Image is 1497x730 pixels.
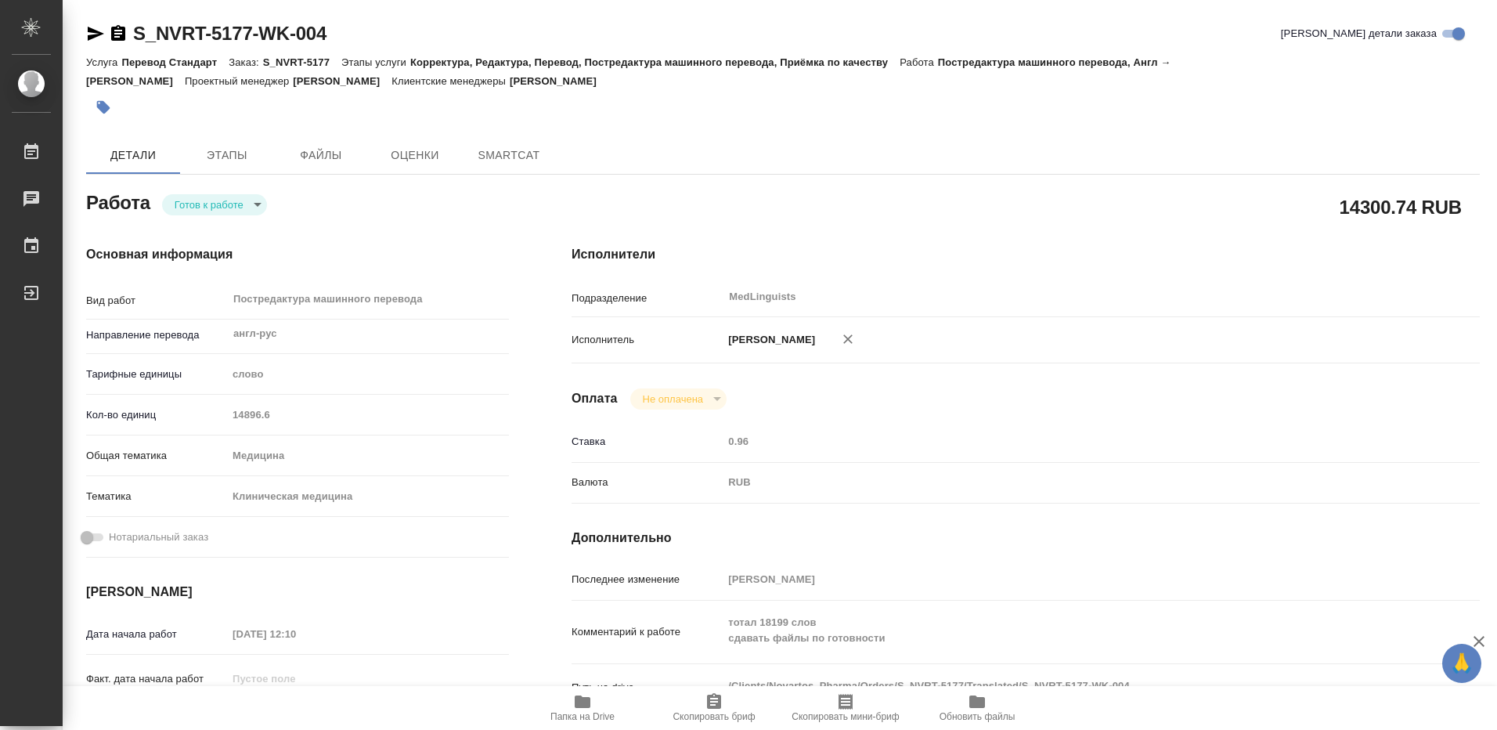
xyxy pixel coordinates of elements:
p: [PERSON_NAME] [723,332,815,348]
h4: Оплата [572,389,618,408]
p: Этапы услуги [341,56,410,68]
span: Детали [96,146,171,165]
input: Пустое поле [227,667,364,690]
input: Пустое поле [227,403,509,426]
p: Исполнитель [572,332,723,348]
button: Готов к работе [170,198,248,211]
button: Скопировать ссылку [109,24,128,43]
p: Проектный менеджер [185,75,293,87]
p: Заказ: [229,56,262,68]
div: слово [227,361,509,388]
p: Валюта [572,475,723,490]
span: Оценки [377,146,453,165]
span: Скопировать бриф [673,711,755,722]
div: Готов к работе [630,388,727,410]
span: Этапы [189,146,265,165]
button: Папка на Drive [517,686,648,730]
p: Подразделение [572,291,723,306]
p: Направление перевода [86,327,227,343]
input: Пустое поле [723,430,1404,453]
p: Услуга [86,56,121,68]
h4: [PERSON_NAME] [86,583,509,602]
p: Работа [900,56,938,68]
div: RUB [723,469,1404,496]
button: Не оплачена [638,392,708,406]
a: S_NVRT-5177-WK-004 [133,23,326,44]
p: Клиентские менеджеры [391,75,510,87]
div: Клиническая медицина [227,483,509,510]
p: S_NVRT-5177 [263,56,341,68]
textarea: тотал 18199 слов сдавать файлы по готовности [723,609,1404,652]
span: Файлы [283,146,359,165]
span: Обновить файлы [940,711,1015,722]
textarea: /Clients/Novartos_Pharma/Orders/S_NVRT-5177/Translated/S_NVRT-5177-WK-004 [723,673,1404,699]
h4: Основная информация [86,245,509,264]
p: Вид работ [86,293,227,309]
h2: 14300.74 RUB [1340,193,1462,220]
p: Корректура, Редактура, Перевод, Постредактура машинного перевода, Приёмка по качеству [410,56,900,68]
p: [PERSON_NAME] [293,75,391,87]
span: Нотариальный заказ [109,529,208,545]
button: Скопировать бриф [648,686,780,730]
h4: Дополнительно [572,529,1480,547]
button: Скопировать мини-бриф [780,686,911,730]
p: [PERSON_NAME] [510,75,608,87]
span: Папка на Drive [550,711,615,722]
p: Тематика [86,489,227,504]
div: Готов к работе [162,194,267,215]
p: Дата начала работ [86,627,227,642]
span: 🙏 [1448,647,1475,680]
p: Факт. дата начала работ [86,671,227,687]
button: Скопировать ссылку для ЯМессенджера [86,24,105,43]
input: Пустое поле [227,623,364,645]
span: Скопировать мини-бриф [792,711,899,722]
span: [PERSON_NAME] детали заказа [1281,26,1437,42]
div: Медицина [227,443,509,469]
button: Обновить файлы [911,686,1043,730]
p: Кол-во единиц [86,407,227,423]
h2: Работа [86,187,150,215]
p: Общая тематика [86,448,227,464]
button: Добавить тэг [86,90,121,125]
p: Последнее изменение [572,572,723,587]
p: Тарифные единицы [86,367,227,382]
p: Перевод Стандарт [121,56,229,68]
span: SmartCat [471,146,546,165]
p: Путь на drive [572,680,723,696]
button: 🙏 [1442,644,1481,683]
button: Удалить исполнителя [831,322,865,356]
input: Пустое поле [723,568,1404,591]
p: Комментарий к работе [572,624,723,640]
p: Ставка [572,434,723,450]
h4: Исполнители [572,245,1480,264]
